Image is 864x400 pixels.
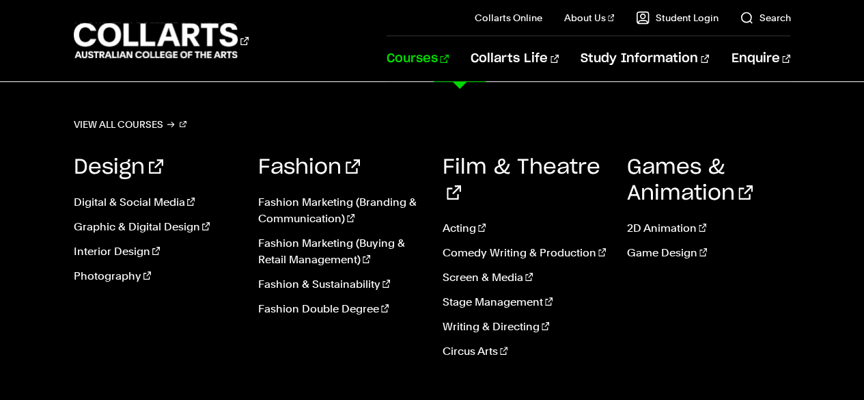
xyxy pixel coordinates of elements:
[626,245,790,261] a: Game Design
[740,11,790,25] a: Search
[581,36,709,81] a: Study Information
[74,157,163,178] a: Design
[258,235,422,268] a: Fashion Marketing (Buying & Retail Management)
[626,220,790,237] a: 2D Animation
[74,268,238,284] a: Photography
[443,343,607,360] a: Circus Arts
[258,301,422,317] a: Fashion Double Degree
[74,21,249,60] div: Go to homepage
[443,245,607,261] a: Comedy Writing & Production
[74,194,238,211] a: Digital & Social Media
[443,269,607,286] a: Screen & Media
[443,220,607,237] a: Acting
[471,36,559,81] a: Collarts Life
[731,36,790,81] a: Enquire
[74,219,238,235] a: Graphic & Digital Design
[387,36,449,81] a: Courses
[475,11,542,25] a: Collarts Online
[564,11,615,25] a: About Us
[74,243,238,260] a: Interior Design
[258,157,360,178] a: Fashion
[74,115,187,134] a: View all courses
[443,319,607,335] a: Writing & Directing
[636,11,718,25] a: Student Login
[443,294,607,310] a: Stage Management
[626,157,753,204] a: Games & Animation
[443,157,600,204] a: Film & Theatre
[258,194,422,227] a: Fashion Marketing (Branding & Communication)
[258,276,422,293] a: Fashion & Sustainability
